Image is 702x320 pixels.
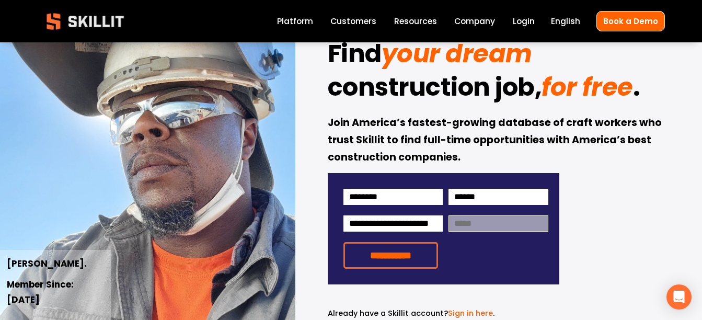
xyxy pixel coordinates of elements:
[38,6,133,37] img: Skillit
[328,308,448,318] span: Already have a Skillit account?
[277,14,313,28] a: Platform
[448,308,493,318] a: Sign in here
[394,15,437,27] span: Resources
[394,14,437,28] a: folder dropdown
[328,68,542,111] strong: construction job,
[330,14,376,28] a: Customers
[7,257,87,272] strong: [PERSON_NAME].
[328,307,559,319] p: .
[542,70,632,105] em: for free
[551,15,580,27] span: English
[551,14,580,28] div: language picker
[454,14,495,28] a: Company
[328,35,382,77] strong: Find
[633,68,640,111] strong: .
[7,278,76,308] strong: Member Since: [DATE]
[328,115,664,166] strong: Join America’s fastest-growing database of craft workers who trust Skillit to find full-time oppo...
[513,14,535,28] a: Login
[382,36,532,71] em: your dream
[666,284,692,310] div: Open Intercom Messenger
[596,11,665,31] a: Book a Demo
